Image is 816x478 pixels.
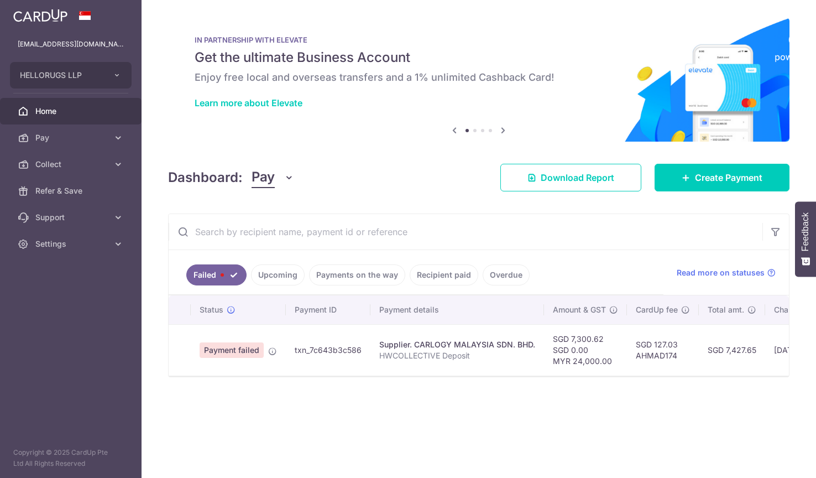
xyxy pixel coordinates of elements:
span: Status [200,304,223,315]
td: SGD 7,300.62 SGD 0.00 MYR 24,000.00 [544,324,627,376]
span: Home [35,106,108,117]
a: Upcoming [251,264,305,285]
a: Download Report [500,164,641,191]
td: txn_7c643b3c586 [286,324,370,376]
span: Payment failed [200,342,264,358]
span: Total amt. [708,304,744,315]
span: Collect [35,159,108,170]
span: Settings [35,238,108,250]
input: Search by recipient name, payment id or reference [169,214,762,250]
span: Support [35,212,108,223]
button: Feedback - Show survey [795,201,816,277]
h4: Dashboard: [168,168,243,188]
span: Pay [252,167,275,188]
a: Create Payment [655,164,789,191]
span: Amount & GST [553,304,606,315]
button: Pay [252,167,294,188]
span: Feedback [801,212,810,251]
p: [EMAIL_ADDRESS][DOMAIN_NAME] [18,39,124,50]
h5: Get the ultimate Business Account [195,49,763,66]
span: Read more on statuses [677,267,765,278]
a: Payments on the way [309,264,405,285]
span: CardUp fee [636,304,678,315]
img: CardUp [13,9,67,22]
img: Renovation banner [168,18,789,142]
th: Payment ID [286,295,370,324]
a: Recipient paid [410,264,478,285]
span: Pay [35,132,108,143]
span: Refer & Save [35,185,108,196]
span: HELLORUGS LLP [20,70,102,81]
td: SGD 7,427.65 [699,324,765,376]
p: IN PARTNERSHIP WITH ELEVATE [195,35,763,44]
span: Create Payment [695,171,762,184]
span: Download Report [541,171,614,184]
a: Overdue [483,264,530,285]
a: Learn more about Elevate [195,97,302,108]
a: Read more on statuses [677,267,776,278]
h6: Enjoy free local and overseas transfers and a 1% unlimited Cashback Card! [195,71,763,84]
th: Payment details [370,295,544,324]
td: SGD 127.03 AHMAD174 [627,324,699,376]
div: Supplier. CARLOGY MALAYSIA SDN. BHD. [379,339,535,350]
a: Failed [186,264,247,285]
p: HWCOLLECTIVE Deposit [379,350,535,361]
button: HELLORUGS LLP [10,62,132,89]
